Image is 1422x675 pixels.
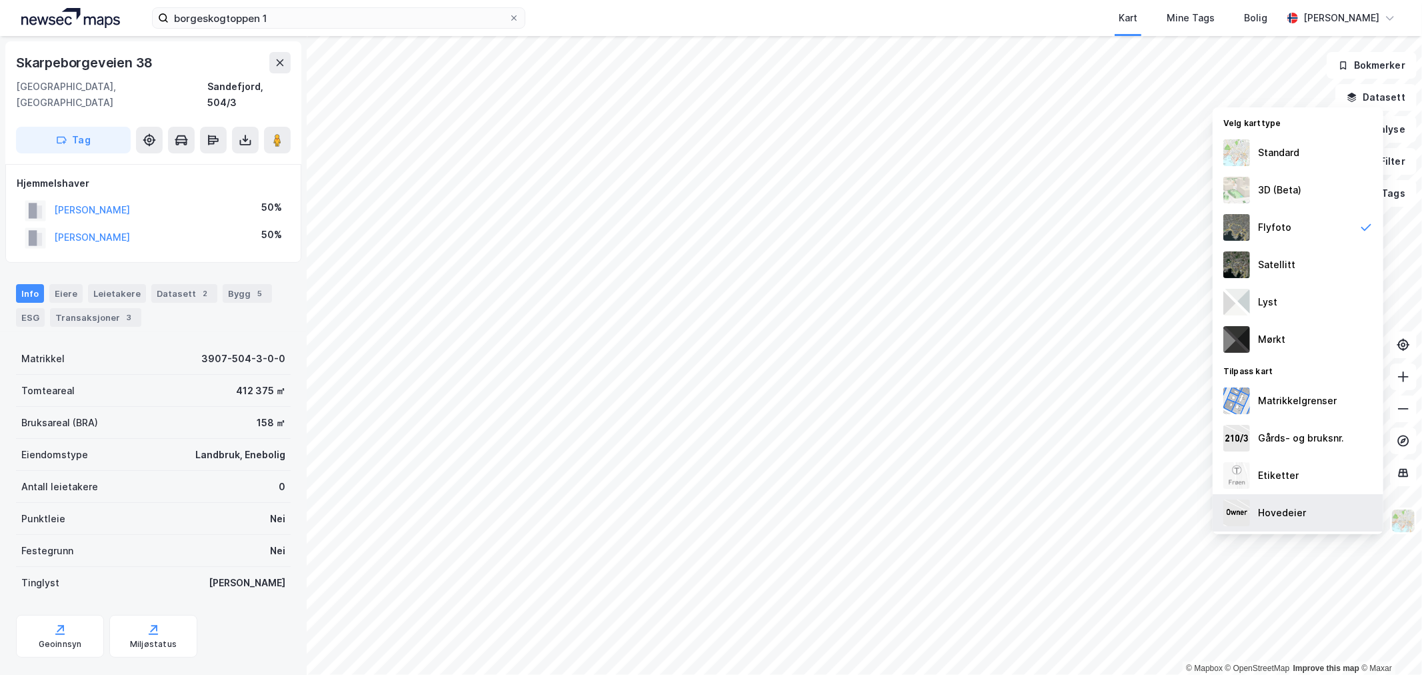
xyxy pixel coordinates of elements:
[1223,462,1250,489] img: Z
[1223,251,1250,278] img: 9k=
[1225,664,1290,673] a: OpenStreetMap
[39,639,82,650] div: Geoinnsyn
[1223,388,1250,414] img: cadastreBorders.cfe08de4b5ddd52a10de.jpeg
[1119,10,1137,26] div: Kart
[1391,508,1416,534] img: Z
[16,127,131,153] button: Tag
[16,284,44,303] div: Info
[21,543,73,559] div: Festegrunn
[123,311,136,324] div: 3
[169,8,509,28] input: Søk på adresse, matrikkel, gårdeiere, leietakere eller personer
[1186,664,1223,673] a: Mapbox
[21,479,98,495] div: Antall leietakere
[1258,393,1337,409] div: Matrikkelgrenser
[21,383,75,399] div: Tomteareal
[1335,84,1417,111] button: Datasett
[270,543,285,559] div: Nei
[1223,500,1250,526] img: majorOwner.b5e170eddb5c04bfeeff.jpeg
[1293,664,1359,673] a: Improve this map
[261,199,282,215] div: 50%
[21,8,120,28] img: logo.a4113a55bc3d86da70a041830d287a7e.svg
[207,79,291,111] div: Sandefjord, 504/3
[21,447,88,463] div: Eiendomstype
[50,308,141,327] div: Transaksjoner
[199,287,212,300] div: 2
[16,52,155,73] div: Skarpeborgeveien 38
[21,415,98,431] div: Bruksareal (BRA)
[1258,182,1301,198] div: 3D (Beta)
[236,383,285,399] div: 412 375 ㎡
[1223,326,1250,353] img: nCdM7BzjoCAAAAAElFTkSuQmCC
[209,575,285,591] div: [PERSON_NAME]
[257,415,285,431] div: 158 ㎡
[1355,611,1422,675] iframe: Chat Widget
[270,511,285,527] div: Nei
[1223,289,1250,315] img: luj3wr1y2y3+OchiMxRmMxRlscgabnMEmZ7DJGWxyBpucwSZnsMkZbHIGm5zBJmewyRlscgabnMEmZ7DJGWxyBpucwSZnsMkZ...
[223,284,272,303] div: Bygg
[17,175,290,191] div: Hjemmelshaver
[253,287,267,300] div: 5
[151,284,217,303] div: Datasett
[1355,611,1422,675] div: Kontrollprogram for chat
[1258,468,1299,484] div: Etiketter
[16,79,207,111] div: [GEOGRAPHIC_DATA], [GEOGRAPHIC_DATA]
[88,284,146,303] div: Leietakere
[195,447,285,463] div: Landbruk, Enebolig
[16,308,45,327] div: ESG
[1258,430,1344,446] div: Gårds- og bruksnr.
[21,351,65,367] div: Matrikkel
[1258,257,1295,273] div: Satellitt
[1258,331,1285,348] div: Mørkt
[261,227,282,243] div: 50%
[1167,10,1215,26] div: Mine Tags
[1327,52,1417,79] button: Bokmerker
[1258,145,1299,161] div: Standard
[1213,110,1383,134] div: Velg karttype
[1223,425,1250,452] img: cadastreKeys.547ab17ec502f5a4ef2b.jpeg
[1303,10,1379,26] div: [PERSON_NAME]
[279,479,285,495] div: 0
[1258,505,1306,521] div: Hovedeier
[1258,219,1291,235] div: Flyfoto
[1223,139,1250,166] img: Z
[1223,177,1250,203] img: Z
[49,284,83,303] div: Eiere
[1355,180,1417,207] button: Tags
[201,351,285,367] div: 3907-504-3-0-0
[1223,214,1250,241] img: Z
[1244,10,1267,26] div: Bolig
[1353,148,1417,175] button: Filter
[1213,358,1383,382] div: Tilpass kart
[21,511,65,527] div: Punktleie
[130,639,177,650] div: Miljøstatus
[21,575,59,591] div: Tinglyst
[1258,294,1277,310] div: Lyst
